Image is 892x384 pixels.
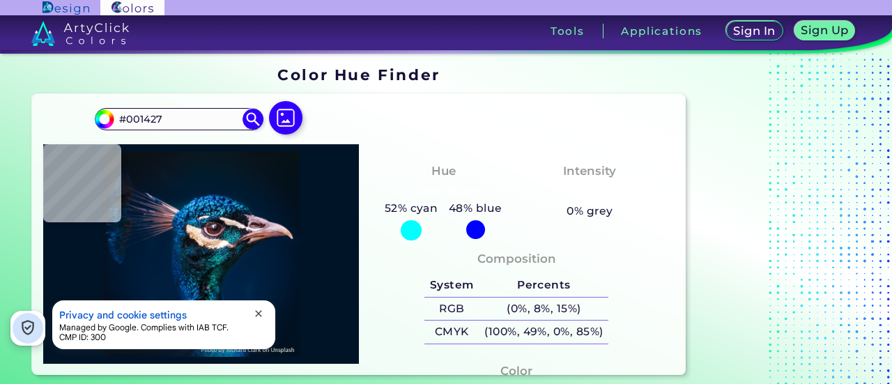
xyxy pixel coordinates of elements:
a: Sign In [729,22,780,40]
h4: Intensity [563,161,616,181]
h4: Composition [477,249,556,269]
h5: Percents [479,274,609,297]
h5: 48% blue [443,199,507,217]
img: ArtyClick Design logo [43,1,89,15]
h5: Sign In [735,26,774,36]
h3: Tools [551,26,585,36]
h3: Cyan-Blue [403,183,482,200]
h1: Color Hue Finder [277,64,440,85]
img: logo_artyclick_colors_white.svg [31,21,130,46]
iframe: Advertisement [691,61,866,381]
h5: CMYK [424,321,479,344]
a: Sign Up [797,22,852,40]
img: img_pavlin.jpg [50,151,352,357]
h5: 0% grey [567,202,613,220]
h3: Vibrant [560,183,620,200]
h5: System [424,274,479,297]
h5: RGB [424,298,479,321]
h5: Sign Up [803,25,846,36]
h5: 52% cyan [379,199,443,217]
h4: Color [500,361,532,381]
h4: Hue [431,161,456,181]
img: icon search [243,109,263,130]
img: icon picture [269,101,302,135]
h3: Applications [621,26,702,36]
h5: (100%, 49%, 0%, 85%) [479,321,609,344]
input: type color.. [114,109,244,128]
h5: (0%, 8%, 15%) [479,298,609,321]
